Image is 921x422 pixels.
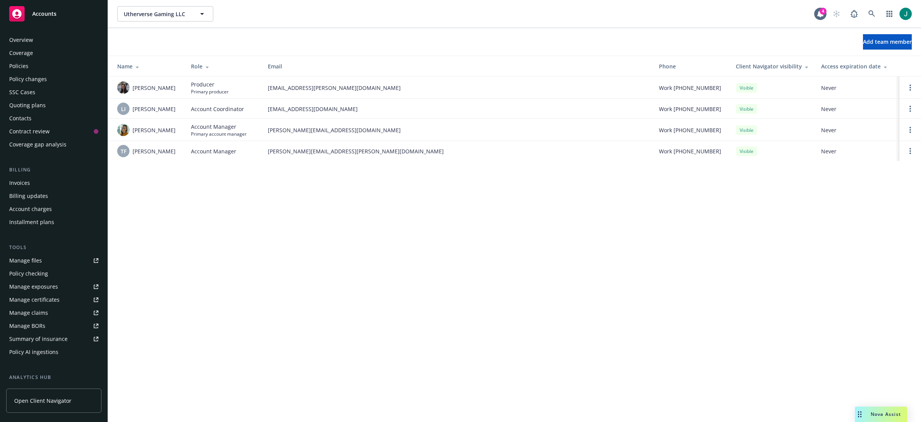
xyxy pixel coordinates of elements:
div: Account charges [9,203,52,215]
div: Client Navigator visibility [736,62,809,70]
span: Work [PHONE_NUMBER] [659,126,721,134]
div: SSC Cases [9,86,35,98]
div: Manage certificates [9,294,60,306]
img: photo [117,81,129,94]
a: Manage claims [6,307,101,319]
span: Accounts [32,11,56,17]
a: Contacts [6,112,101,125]
span: TF [121,147,126,155]
span: Never [821,126,893,134]
div: Manage exposures [9,281,58,293]
a: Accounts [6,3,101,25]
span: Producer [191,80,229,88]
a: Report a Bug [846,6,862,22]
a: Overview [6,34,101,46]
a: Billing updates [6,190,101,202]
span: Never [821,147,893,155]
a: Open options [906,83,915,92]
span: [PERSON_NAME][EMAIL_ADDRESS][DOMAIN_NAME] [268,126,647,134]
div: Analytics hub [6,374,101,381]
a: Open options [906,125,915,135]
div: Visible [736,125,757,135]
a: Account charges [6,203,101,215]
span: [PERSON_NAME] [133,105,176,113]
div: Coverage gap analysis [9,138,66,151]
div: Manage BORs [9,320,45,332]
div: Installment plans [9,216,54,228]
span: Account Manager [191,147,236,155]
div: Coverage [9,47,33,59]
span: Never [821,105,893,113]
div: Policies [9,60,28,72]
a: Coverage gap analysis [6,138,101,151]
div: Role [191,62,256,70]
span: Primary producer [191,88,229,95]
img: photo [899,8,912,20]
div: Phone [659,62,724,70]
a: Start snowing [829,6,844,22]
span: LI [121,105,126,113]
div: Tools [6,244,101,251]
button: Add team member [863,34,912,50]
div: Summary of insurance [9,333,68,345]
button: Nova Assist [855,407,907,422]
div: 4 [820,8,826,15]
a: Switch app [882,6,897,22]
div: Billing [6,166,101,174]
a: Installment plans [6,216,101,228]
img: photo [117,124,129,136]
div: Billing updates [9,190,48,202]
div: Policy changes [9,73,47,85]
div: Contract review [9,125,50,138]
div: Policy AI ingestions [9,346,58,358]
div: Quoting plans [9,99,46,111]
a: Invoices [6,177,101,189]
span: Never [821,84,893,92]
div: Visible [736,104,757,114]
a: Open options [906,146,915,156]
div: Email [268,62,647,70]
span: Account Manager [191,123,247,131]
a: Manage exposures [6,281,101,293]
span: Work [PHONE_NUMBER] [659,147,721,155]
a: SSC Cases [6,86,101,98]
a: Policy checking [6,267,101,280]
div: Manage files [9,254,42,267]
span: Nova Assist [871,411,901,417]
div: Visible [736,146,757,156]
a: Manage files [6,254,101,267]
div: Overview [9,34,33,46]
span: [EMAIL_ADDRESS][DOMAIN_NAME] [268,105,647,113]
span: [EMAIL_ADDRESS][PERSON_NAME][DOMAIN_NAME] [268,84,647,92]
button: Utherverse Gaming LLC [117,6,213,22]
div: Manage claims [9,307,48,319]
a: Manage certificates [6,294,101,306]
span: Utherverse Gaming LLC [124,10,190,18]
div: Policy checking [9,267,48,280]
span: Work [PHONE_NUMBER] [659,105,721,113]
div: Access expiration date [821,62,893,70]
a: Quoting plans [6,99,101,111]
div: Drag to move [855,407,865,422]
a: Policy AI ingestions [6,346,101,358]
a: Summary of insurance [6,333,101,345]
a: Policies [6,60,101,72]
a: Open options [906,104,915,113]
span: [PERSON_NAME] [133,126,176,134]
span: [PERSON_NAME] [133,84,176,92]
div: Name [117,62,179,70]
span: Account Coordinator [191,105,244,113]
a: Contract review [6,125,101,138]
a: Manage BORs [6,320,101,332]
a: Search [864,6,880,22]
span: Open Client Navigator [14,397,71,405]
span: Add team member [863,38,912,45]
a: Coverage [6,47,101,59]
span: Primary account manager [191,131,247,137]
span: Work [PHONE_NUMBER] [659,84,721,92]
div: Invoices [9,177,30,189]
div: Visible [736,83,757,93]
span: [PERSON_NAME][EMAIL_ADDRESS][PERSON_NAME][DOMAIN_NAME] [268,147,647,155]
span: [PERSON_NAME] [133,147,176,155]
